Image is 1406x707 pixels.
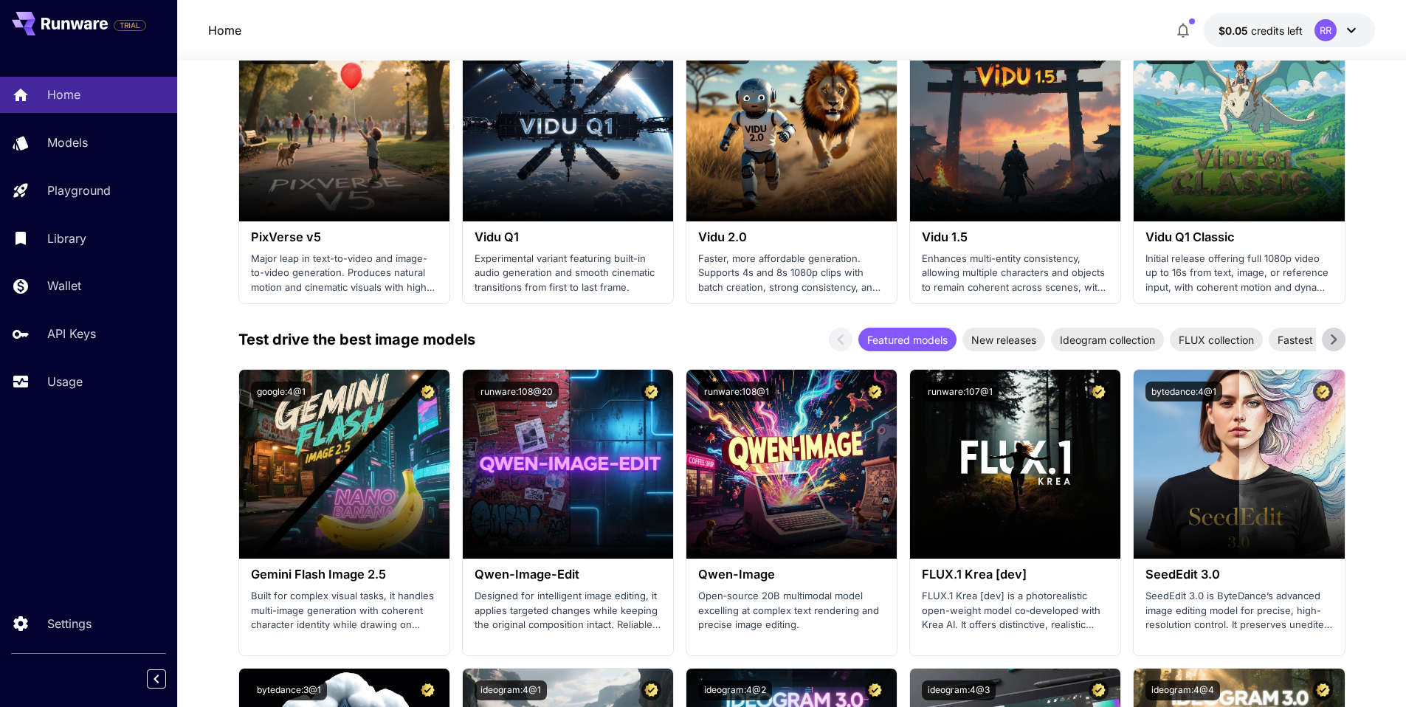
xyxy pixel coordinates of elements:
[1145,568,1332,582] h3: SeedEdit 3.0
[1219,23,1303,38] div: $0.05
[47,230,86,247] p: Library
[698,680,772,700] button: ideogram:4@2
[1051,328,1164,351] div: Ideogram collection
[698,252,885,295] p: Faster, more affordable generation. Supports 4s and 8s 1080p clips with batch creation, strong co...
[1314,19,1337,41] div: RR
[1134,32,1344,221] img: alt
[1145,680,1220,700] button: ideogram:4@4
[475,568,661,582] h3: Qwen-Image-Edit
[47,325,96,342] p: API Keys
[641,382,661,401] button: Certified Model – Vetted for best performance and includes a commercial license.
[475,589,661,632] p: Designed for intelligent image editing, it applies targeted changes while keeping the original co...
[1145,230,1332,244] h3: Vidu Q1 Classic
[1089,382,1109,401] button: Certified Model – Vetted for best performance and includes a commercial license.
[238,328,475,351] p: Test drive the best image models
[475,680,547,700] button: ideogram:4@1
[47,86,80,103] p: Home
[1145,252,1332,295] p: Initial release offering full 1080p video up to 16s from text, image, or reference input, with co...
[1170,332,1263,348] span: FLUX collection
[686,370,897,559] img: alt
[1269,328,1360,351] div: Fastest models
[1145,382,1222,401] button: bytedance:4@1
[698,589,885,632] p: Open‑source 20B multimodal model excelling at complex text rendering and precise image editing.
[418,680,438,700] button: Certified Model – Vetted for best performance and includes a commercial license.
[922,382,999,401] button: runware:107@1
[251,252,438,295] p: Major leap in text-to-video and image-to-video generation. Produces natural motion and cinematic ...
[47,277,81,294] p: Wallet
[962,332,1045,348] span: New releases
[208,21,241,39] nav: breadcrumb
[239,32,449,221] img: alt
[251,230,438,244] h3: PixVerse v5
[1251,24,1303,37] span: credits left
[1269,332,1360,348] span: Fastest models
[922,589,1109,632] p: FLUX.1 Krea [dev] is a photorealistic open-weight model co‑developed with Krea AI. It offers dist...
[922,680,996,700] button: ideogram:4@3
[147,669,166,689] button: Collapse sidebar
[858,328,957,351] div: Featured models
[698,230,885,244] h3: Vidu 2.0
[1313,382,1333,401] button: Certified Model – Vetted for best performance and includes a commercial license.
[251,589,438,632] p: Built for complex visual tasks, it handles multi-image generation with coherent character identit...
[251,680,327,700] button: bytedance:3@1
[686,32,897,221] img: alt
[463,370,673,559] img: alt
[922,252,1109,295] p: Enhances multi-entity consistency, allowing multiple characters and objects to remain coherent ac...
[698,382,775,401] button: runware:108@1
[1145,589,1332,632] p: SeedEdit 3.0 is ByteDance’s advanced image editing model for precise, high-resolution control. It...
[1219,24,1251,37] span: $0.05
[962,328,1045,351] div: New releases
[858,332,957,348] span: Featured models
[922,230,1109,244] h3: Vidu 1.5
[47,182,111,199] p: Playground
[475,382,559,401] button: runware:108@20
[475,230,661,244] h3: Vidu Q1
[47,134,88,151] p: Models
[910,370,1120,559] img: alt
[251,568,438,582] h3: Gemini Flash Image 2.5
[698,568,885,582] h3: Qwen-Image
[158,666,177,692] div: Collapse sidebar
[47,615,92,632] p: Settings
[641,680,661,700] button: Certified Model – Vetted for best performance and includes a commercial license.
[1134,370,1344,559] img: alt
[922,568,1109,582] h3: FLUX.1 Krea [dev]
[1313,680,1333,700] button: Certified Model – Vetted for best performance and includes a commercial license.
[865,382,885,401] button: Certified Model – Vetted for best performance and includes a commercial license.
[1204,13,1375,47] button: $0.05RR
[1089,680,1109,700] button: Certified Model – Vetted for best performance and includes a commercial license.
[1051,332,1164,348] span: Ideogram collection
[208,21,241,39] a: Home
[1170,328,1263,351] div: FLUX collection
[865,680,885,700] button: Certified Model – Vetted for best performance and includes a commercial license.
[114,16,146,34] span: Add your payment card to enable full platform functionality.
[475,252,661,295] p: Experimental variant featuring built-in audio generation and smooth cinematic transitions from fi...
[114,20,145,31] span: TRIAL
[463,32,673,221] img: alt
[418,382,438,401] button: Certified Model – Vetted for best performance and includes a commercial license.
[239,370,449,559] img: alt
[910,32,1120,221] img: alt
[251,382,311,401] button: google:4@1
[47,373,83,390] p: Usage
